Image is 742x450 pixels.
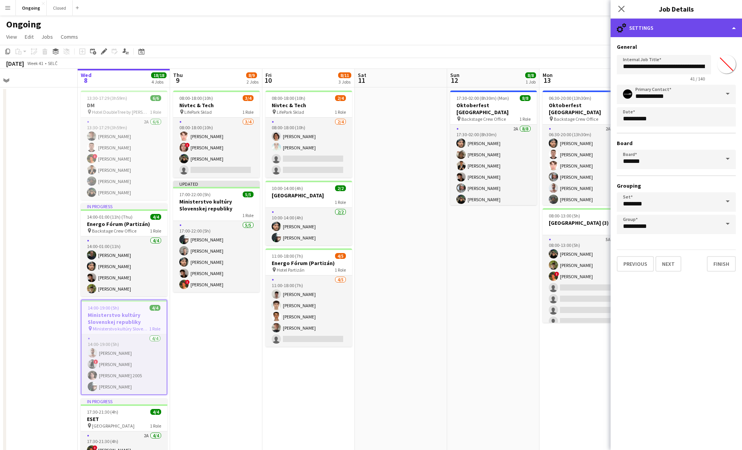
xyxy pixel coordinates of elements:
span: Hotel Partizán [277,267,305,273]
h3: Nivtec & Tech [173,102,260,109]
h3: [GEOGRAPHIC_DATA] (3) [543,219,629,226]
span: 2/2 [335,185,346,191]
span: ! [94,359,98,364]
span: 1 Role [149,326,160,332]
div: 10:00-14:00 (4h)2/2[GEOGRAPHIC_DATA]1 Role2/210:00-14:00 (4h)[PERSON_NAME][PERSON_NAME] [265,181,352,245]
span: 1 Role [335,199,346,205]
span: Backstage Crew Office [554,116,598,122]
h1: Ongoing [6,19,41,30]
app-card-role: 4/511:00-18:00 (7h)[PERSON_NAME][PERSON_NAME][PERSON_NAME][PERSON_NAME] [265,275,352,347]
app-card-role: 5A3/808:00-13:00 (5h)[PERSON_NAME][PERSON_NAME]![PERSON_NAME] [543,235,629,340]
div: Settings [611,19,742,37]
span: 8/8 [520,95,531,101]
span: Thu [173,72,183,79]
div: SELČ [48,60,58,66]
span: Comms [61,33,78,40]
span: 08:00-18:00 (10h) [272,95,305,101]
span: 18/18 [151,72,167,78]
span: LifePark Sklad [277,109,304,115]
span: Sun [450,72,459,79]
app-job-card: 14:00-19:00 (5h)4/4Ministerstvo kultúry Slovenskej republiky Ministerstvo kultúry Slovenskej repu... [81,299,167,395]
span: Wed [81,72,92,79]
button: Ongoing [16,0,47,15]
div: In progress [81,203,167,209]
app-job-card: In progress14:00-01:00 (11h) (Thu)4/4Energo Fórum (Partizán) Backstage Crew Office1 Role4/414:00-... [81,203,167,296]
span: 06:30-20:00 (13h30m) [549,95,591,101]
span: LifePark Sklad [184,109,212,115]
span: Hotel DoubleTree by [PERSON_NAME] [92,109,150,115]
span: 8/9 [246,72,257,78]
app-card-role: 3/408:00-18:00 (10h)[PERSON_NAME]![PERSON_NAME][PERSON_NAME] [173,118,260,178]
span: 4/4 [150,214,161,220]
span: 1 Role [150,228,161,234]
span: 1 Role [242,212,254,218]
span: 08:00-18:00 (10h) [179,95,213,101]
h3: ESET [81,416,167,423]
span: ! [555,272,559,276]
h3: DM [81,102,167,109]
span: 4/4 [150,409,161,415]
span: Backstage Crew Office [92,228,136,234]
span: 1 Role [335,267,346,273]
span: 08:00-13:00 (5h) [549,213,580,219]
h3: Board [617,140,736,147]
app-job-card: 08:00-18:00 (10h)3/4Nivtec & Tech LifePark Sklad1 Role3/408:00-18:00 (10h)[PERSON_NAME]![PERSON_N... [173,91,260,178]
button: Finish [707,256,736,272]
h3: Energo Fórum (Partizán) [265,260,352,267]
app-card-role: 2A6/613:30-17:29 (3h59m)[PERSON_NAME][PERSON_NAME]![PERSON_NAME][PERSON_NAME][PERSON_NAME][PERSON... [81,118,167,200]
span: Ministerstvo kultúry Slovenskej republiky [93,326,149,332]
span: 10 [264,76,272,85]
app-card-role: 2/408:00-18:00 (10h)[PERSON_NAME][PERSON_NAME] [265,118,352,178]
span: Jobs [41,33,53,40]
span: 13:30-17:29 (3h59m) [87,95,127,101]
span: 14:00-19:00 (5h) [88,305,119,311]
span: Sat [358,72,366,79]
app-job-card: Updated17:00-22:00 (5h)5/5Ministerstvo kultúry Slovenskej republiky1 Role5/517:00-22:00 (5h)[PERS... [173,181,260,292]
span: 17:30-02:00 (8h30m) (Mon) [456,95,509,101]
app-job-card: 17:30-02:00 (8h30m) (Mon)8/8Oktoberfest [GEOGRAPHIC_DATA] Backstage Crew Office1 Role2A8/817:30-0... [450,91,537,205]
span: 14:00-01:00 (11h) (Thu) [87,214,133,220]
div: 2 Jobs [247,79,259,85]
span: 4/5 [335,253,346,259]
span: ! [185,143,190,147]
h3: Energo Fórum (Partizán) [81,221,167,228]
h3: Oktoberfest [GEOGRAPHIC_DATA] [450,102,537,116]
app-card-role: 5/517:00-22:00 (5h)[PERSON_NAME][PERSON_NAME][PERSON_NAME][PERSON_NAME]![PERSON_NAME] [173,221,260,292]
span: View [6,33,17,40]
app-job-card: 08:00-13:00 (5h)3/8[GEOGRAPHIC_DATA] (3)1 Role5A3/808:00-13:00 (5h)[PERSON_NAME][PERSON_NAME]![PE... [543,208,629,323]
app-card-role: 2/210:00-14:00 (4h)[PERSON_NAME][PERSON_NAME] [265,208,352,245]
span: Edit [25,33,34,40]
h3: Ministerstvo kultúry Slovenskej republiky [82,311,167,325]
span: 1 Role [150,109,161,115]
div: In progress [81,398,167,404]
div: 11:00-18:00 (7h)4/5Energo Fórum (Partizán) Hotel Partizán1 Role4/511:00-18:00 (7h)[PERSON_NAME][P... [265,248,352,347]
span: Backstage Crew Office [461,116,506,122]
span: 8 [80,76,92,85]
div: 06:30-20:00 (13h30m)8/8Oktoberfest [GEOGRAPHIC_DATA] Backstage Crew Office1 Role2A8/806:30-20:00 ... [543,91,629,205]
span: 6/6 [150,95,161,101]
button: Closed [47,0,73,15]
span: 1 Role [335,109,346,115]
span: 11:00-18:00 (7h) [272,253,303,259]
h3: Grouping [617,182,736,189]
span: Fri [265,72,272,79]
div: Updated [173,181,260,187]
span: 1 Role [242,109,254,115]
app-card-role: 2A8/806:30-20:00 (13h30m)[PERSON_NAME][PERSON_NAME][PERSON_NAME][PERSON_NAME][PERSON_NAME][PERSON... [543,125,629,229]
span: 1 Role [150,423,161,429]
app-job-card: 13:30-17:29 (3h59m)6/6DM Hotel DoubleTree by [PERSON_NAME]1 Role2A6/613:30-17:29 (3h59m)[PERSON_N... [81,91,167,200]
h3: Oktoberfest [GEOGRAPHIC_DATA] [543,102,629,116]
app-card-role: 4/414:00-01:00 (11h)[PERSON_NAME][PERSON_NAME][PERSON_NAME][PERSON_NAME] [81,236,167,296]
span: 41 / 140 [684,76,711,82]
span: 8/11 [338,72,351,78]
div: [DATE] [6,60,24,67]
div: 4 Jobs [151,79,166,85]
span: 2/4 [335,95,346,101]
span: [GEOGRAPHIC_DATA] [92,423,134,429]
span: Mon [543,72,553,79]
span: 3/4 [243,95,254,101]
